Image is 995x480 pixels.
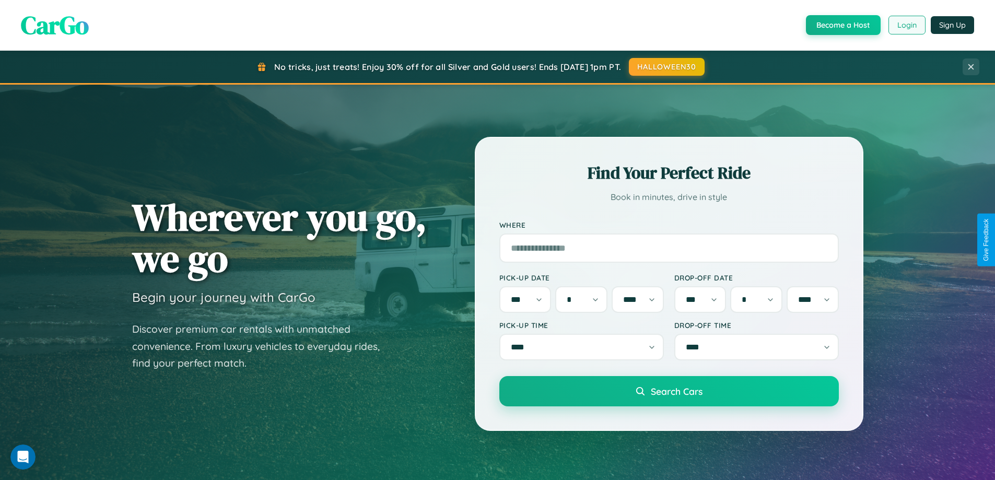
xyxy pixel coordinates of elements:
[499,376,839,406] button: Search Cars
[674,321,839,330] label: Drop-off Time
[982,219,990,261] div: Give Feedback
[651,385,703,397] span: Search Cars
[132,196,427,279] h1: Wherever you go, we go
[21,8,89,42] span: CarGo
[10,444,36,470] iframe: Intercom live chat
[499,220,839,229] label: Where
[674,273,839,282] label: Drop-off Date
[274,62,621,72] span: No tricks, just treats! Enjoy 30% off for all Silver and Gold users! Ends [DATE] 1pm PT.
[132,289,315,305] h3: Begin your journey with CarGo
[806,15,881,35] button: Become a Host
[499,190,839,205] p: Book in minutes, drive in style
[499,273,664,282] label: Pick-up Date
[499,321,664,330] label: Pick-up Time
[499,161,839,184] h2: Find Your Perfect Ride
[888,16,926,34] button: Login
[629,58,705,76] button: HALLOWEEN30
[132,321,393,372] p: Discover premium car rentals with unmatched convenience. From luxury vehicles to everyday rides, ...
[931,16,974,34] button: Sign Up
